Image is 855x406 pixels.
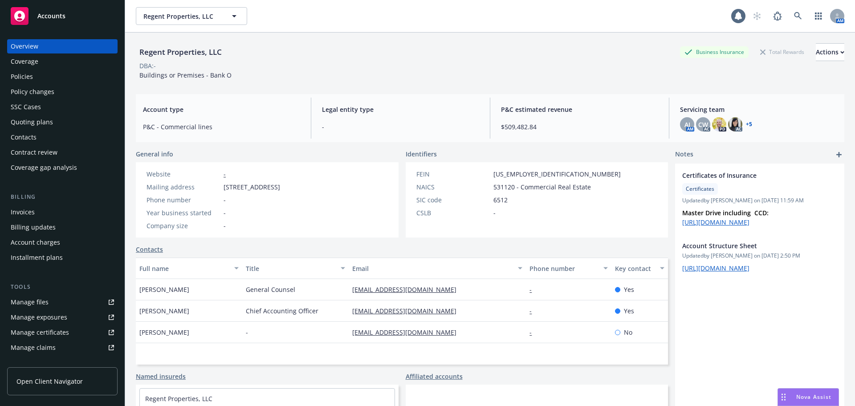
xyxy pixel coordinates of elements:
a: Policies [7,70,118,84]
span: [PERSON_NAME] [139,306,189,316]
span: Open Client Navigator [16,377,83,386]
div: Phone number [529,264,598,273]
div: Drag to move [778,389,789,406]
span: - [224,208,226,217]
div: Company size [147,221,220,230]
a: Affiliated accounts [406,372,463,381]
div: Contacts [11,130,37,144]
a: +5 [746,122,752,127]
span: 531120 - Commercial Real Estate [493,182,591,192]
div: Overview [11,39,38,53]
a: Account charges [7,235,118,250]
button: Key contact [611,258,668,279]
a: [URL][DOMAIN_NAME] [682,218,749,226]
div: Regent Properties, LLC [136,46,225,58]
div: Manage claims [11,340,56,355]
div: Invoices [11,205,35,219]
div: SSC Cases [11,100,41,114]
span: Account type [143,105,300,114]
div: Website [147,169,220,179]
a: Accounts [7,4,118,29]
div: Business Insurance [680,46,749,57]
span: Account Structure Sheet [682,241,814,250]
a: Installment plans [7,250,118,265]
a: Search [789,7,807,25]
div: Email [352,264,513,273]
span: [US_EMPLOYER_IDENTIFICATION_NUMBER] [493,169,621,179]
span: - [246,328,248,337]
span: Servicing team [680,105,837,114]
span: Yes [624,306,634,316]
div: Full name [139,264,229,273]
div: Manage exposures [11,310,67,324]
a: Manage files [7,295,118,309]
div: Total Rewards [756,46,809,57]
span: Yes [624,285,634,294]
a: Invoices [7,205,118,219]
a: Contract review [7,145,118,160]
span: [STREET_ADDRESS] [224,182,280,192]
div: Coverage [11,54,38,69]
strong: Master Drive including CCD: [682,209,769,217]
a: SSC Cases [7,100,118,114]
div: Mailing address [147,182,220,192]
a: [URL][DOMAIN_NAME] [682,264,749,272]
div: Tools [7,283,118,291]
a: [EMAIL_ADDRESS][DOMAIN_NAME] [352,285,464,294]
a: Manage certificates [7,325,118,340]
a: - [529,328,539,336]
span: Chief Accounting Officer [246,306,318,316]
a: Overview [7,39,118,53]
span: Identifiers [406,149,437,159]
span: General Counsel [246,285,295,294]
div: Policy changes [11,85,54,99]
span: - [224,195,226,205]
span: Regent Properties, LLC [143,12,220,21]
span: [PERSON_NAME] [139,328,189,337]
div: Contract review [11,145,57,160]
button: Nova Assist [778,388,839,406]
button: Title [242,258,349,279]
a: Coverage [7,54,118,69]
div: Title [246,264,335,273]
span: Legal entity type [322,105,479,114]
span: - [493,208,496,217]
a: Manage exposures [7,310,118,324]
div: Billing updates [11,220,56,234]
span: AJ [684,120,690,129]
div: Quoting plans [11,115,53,129]
div: Manage files [11,295,49,309]
span: Updated by [PERSON_NAME] on [DATE] 2:50 PM [682,252,837,260]
a: [EMAIL_ADDRESS][DOMAIN_NAME] [352,307,464,315]
div: FEIN [416,169,490,179]
a: Contacts [136,245,163,254]
span: 6512 [493,195,508,205]
a: Coverage gap analysis [7,160,118,175]
div: Certificates of InsuranceCertificatesUpdatedby [PERSON_NAME] on [DATE] 11:59 AMMaster Drive inclu... [675,164,844,234]
span: Buildings or Premises - Bank O [139,71,232,79]
div: Manage certificates [11,325,69,340]
button: Actions [816,43,844,61]
span: Notes [675,149,693,160]
span: - [224,221,226,230]
button: Full name [136,258,242,279]
span: P&C estimated revenue [501,105,658,114]
div: Key contact [615,264,655,273]
a: - [529,307,539,315]
div: Policies [11,70,33,84]
a: Regent Properties, LLC [145,394,212,403]
div: SIC code [416,195,490,205]
div: Actions [816,44,844,61]
span: Updated by [PERSON_NAME] on [DATE] 11:59 AM [682,197,837,205]
div: Account Structure SheetUpdatedby [PERSON_NAME] on [DATE] 2:50 PM[URL][DOMAIN_NAME] [675,234,844,280]
span: CW [698,120,708,129]
span: Nova Assist [796,393,831,401]
a: Quoting plans [7,115,118,129]
img: photo [728,117,742,131]
div: Installment plans [11,250,63,265]
div: Coverage gap analysis [11,160,77,175]
div: Account charges [11,235,60,250]
span: Certificates [686,185,714,193]
div: NAICS [416,182,490,192]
